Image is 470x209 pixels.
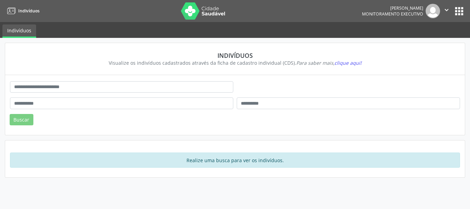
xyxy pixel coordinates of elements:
[362,11,423,17] span: Monitoramento Executivo
[18,8,40,14] span: Indivíduos
[334,60,362,66] span: clique aqui!
[15,52,455,59] div: Indivíduos
[296,60,362,66] i: Para saber mais,
[362,5,423,11] div: [PERSON_NAME]
[5,5,40,17] a: Indivíduos
[426,4,440,18] img: img
[2,24,36,38] a: Indivíduos
[453,5,465,17] button: apps
[15,59,455,66] div: Visualize os indivíduos cadastrados através da ficha de cadastro individual (CDS).
[440,4,453,18] button: 
[10,114,33,126] button: Buscar
[443,6,450,14] i: 
[10,153,460,168] div: Realize uma busca para ver os indivíduos.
